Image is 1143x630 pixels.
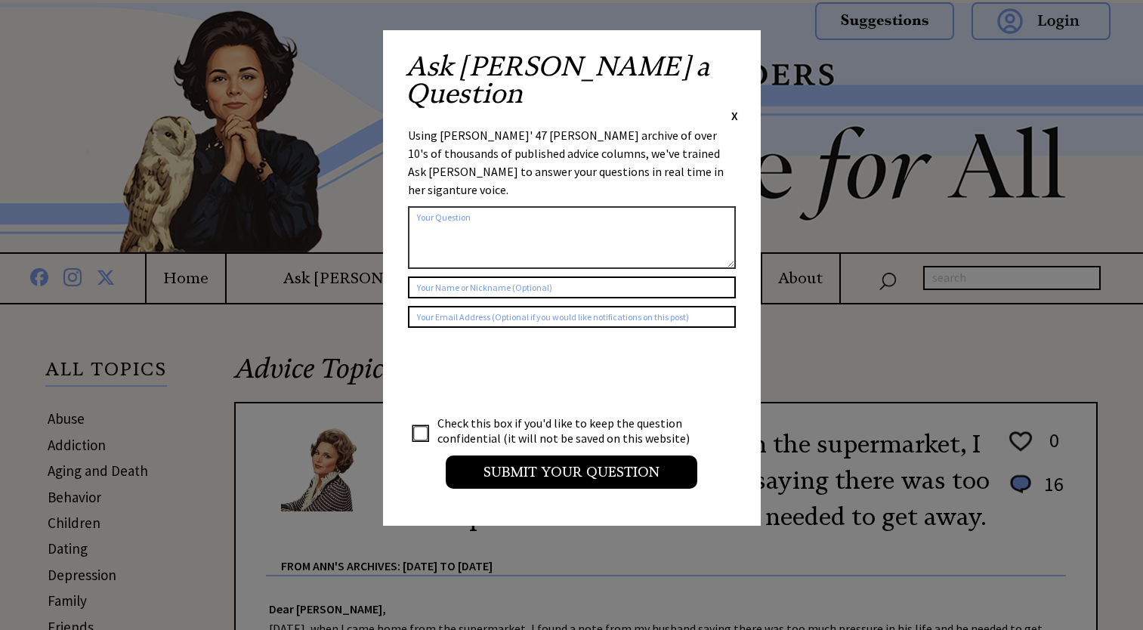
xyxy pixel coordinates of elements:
input: Your Name or Nickname (Optional) [408,276,736,298]
div: Using [PERSON_NAME]' 47 [PERSON_NAME] archive of over 10's of thousands of published advice colum... [408,126,736,199]
input: Your Email Address (Optional if you would like notifications on this post) [408,306,736,328]
iframe: reCAPTCHA [408,343,638,402]
td: Check this box if you'd like to keep the question confidential (it will not be saved on this webs... [437,415,704,446]
input: Submit your Question [446,456,697,489]
h2: Ask [PERSON_NAME] a Question [406,53,738,107]
span: X [731,108,738,123]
